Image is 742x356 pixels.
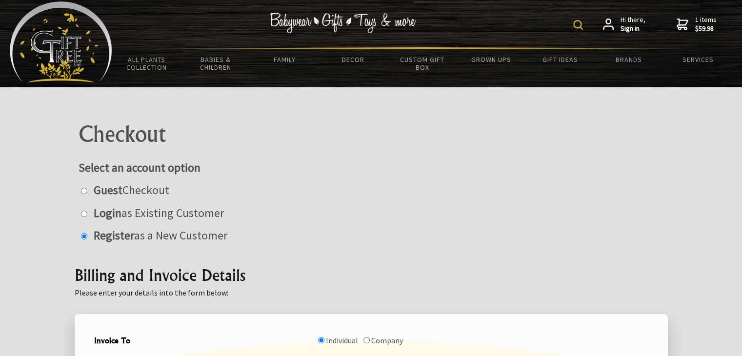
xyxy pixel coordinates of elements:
[94,182,122,198] strong: Guest
[94,205,121,220] strong: Login
[525,49,594,70] a: Gift Ideas
[621,24,645,33] strong: Sign in
[603,16,645,33] a: Hi there,Sign in
[94,228,134,243] strong: Register
[75,287,668,298] p: Please enter your details into the form below:
[94,335,311,349] span: Invoice To
[371,336,403,345] label: Company
[89,205,224,220] label: as Existing Customer
[79,160,201,175] strong: Select an account option
[10,1,112,82] img: Babyware - Gifts - Toys and more...
[79,122,664,146] h1: Checkout
[573,20,583,30] img: product search
[112,49,181,78] a: All Plants Collection
[318,337,324,343] input: Invoice To
[75,263,668,287] h2: Billing and Invoice Details
[89,228,227,243] label: as a New Customer
[319,49,388,70] a: Decor
[388,49,457,78] a: Custom Gift Box
[89,182,169,198] label: Checkout
[695,24,717,33] strong: $59.98
[663,49,732,70] a: Services
[181,49,250,78] a: Babies & Children
[363,337,370,343] input: Invoice To
[457,49,525,70] a: Grown Ups
[621,16,645,33] span: Hi there,
[270,13,416,33] img: Babywear - Gifts - Toys & more
[595,49,663,70] a: Brands
[695,15,717,33] span: 1 items
[677,16,717,33] a: 1 items$59.98
[250,49,319,70] a: Family
[326,336,358,345] label: Individual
